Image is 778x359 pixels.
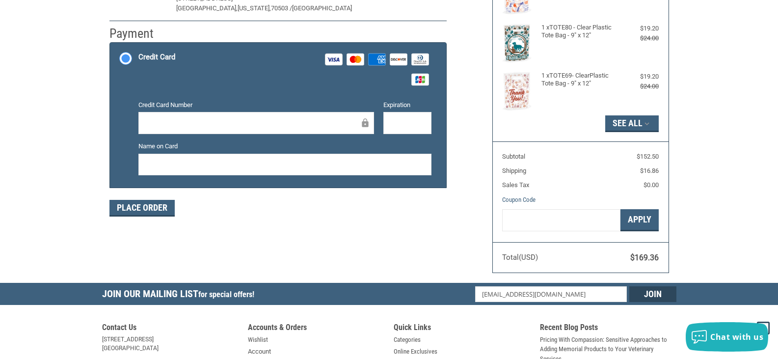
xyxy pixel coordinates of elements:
[394,335,421,345] a: Categories
[619,82,659,91] div: $24.00
[619,33,659,43] div: $24.00
[502,209,620,231] input: Gift Certificate or Coupon Code
[176,4,238,12] span: [GEOGRAPHIC_DATA],
[630,253,659,262] span: $169.36
[502,153,525,160] span: Subtotal
[640,167,659,174] span: $16.86
[620,209,659,231] button: Apply
[644,181,659,189] span: $0.00
[710,331,763,342] span: Chat with us
[637,153,659,160] span: $152.50
[502,196,536,203] a: Coupon Code
[102,283,259,308] h5: Join Our Mailing List
[248,335,268,345] a: Wishlist
[271,4,292,12] span: 70503 /
[475,286,627,302] input: Email
[248,323,384,335] h5: Accounts & Orders
[198,290,254,299] span: for special offers!
[540,323,676,335] h5: Recent Blog Posts
[605,115,659,132] button: See All
[686,322,768,352] button: Chat with us
[109,26,167,42] h2: Payment
[502,167,526,174] span: Shipping
[394,323,530,335] h5: Quick Links
[502,253,538,262] span: Total (USD)
[394,347,437,357] a: Online Exclusives
[502,181,529,189] span: Sales Tax
[619,24,659,33] div: $19.20
[102,323,239,335] h5: Contact Us
[541,24,617,40] h4: 1 x TOTE80 - Clear Plastic Tote Bag - 9" x 12"
[383,100,431,110] label: Expiration
[138,49,175,65] div: Credit Card
[629,286,676,302] input: Join
[138,100,374,110] label: Credit Card Number
[619,72,659,82] div: $19.20
[109,200,175,217] button: Place Order
[292,4,352,12] span: [GEOGRAPHIC_DATA]
[248,347,271,357] a: Account
[138,141,431,151] label: Name on Card
[238,4,271,12] span: [US_STATE],
[541,72,617,88] h4: 1 x TOTE69- ClearPlastic Tote Bag - 9" x 12"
